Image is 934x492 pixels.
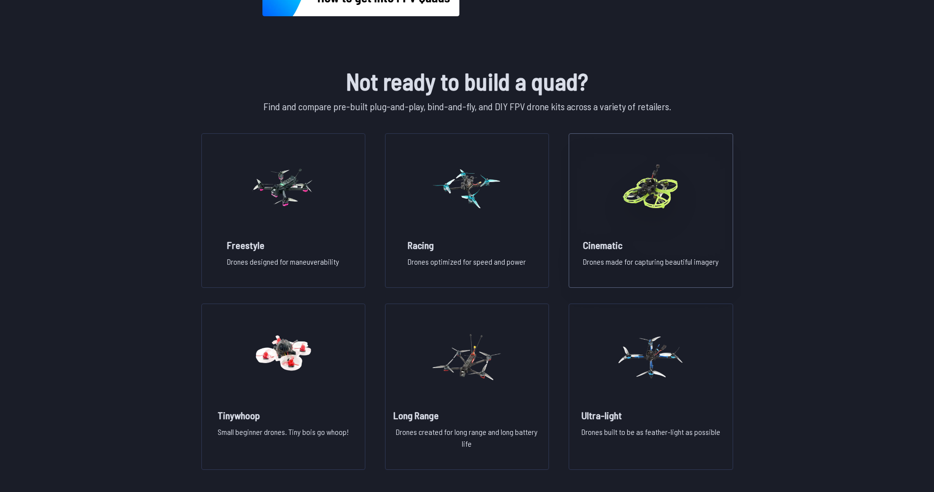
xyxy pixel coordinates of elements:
img: image of category [431,314,502,400]
a: image of categoryCinematicDrones made for capturing beautiful imagery [569,133,733,288]
p: Drones designed for maneuverability [227,256,339,276]
h2: Ultra-light [581,408,720,422]
img: image of category [615,144,686,230]
p: Drones built to be as feather-light as possible [581,426,720,458]
a: image of categoryFreestyleDrones designed for maneuverability [201,133,365,288]
img: image of category [615,314,686,400]
h2: Tinywhoop [218,408,349,422]
img: image of category [248,144,319,230]
h2: Freestyle [227,238,339,252]
p: Find and compare pre-built plug-and-play, bind-and-fly, and DIY FPV drone kits across a variety o... [199,99,735,114]
a: image of categoryUltra-lightDrones built to be as feather-light as possible [569,304,733,470]
a: image of categoryLong RangeDrones created for long range and long battery life [385,304,549,470]
h2: Cinematic [583,238,719,252]
h1: Not ready to build a quad? [199,63,735,99]
img: image of category [431,144,502,230]
h2: Racing [408,238,526,252]
a: image of categoryRacingDrones optimized for speed and power [385,133,549,288]
p: Small beginner drones. Tiny bois go whoop! [218,426,349,458]
p: Drones made for capturing beautiful imagery [583,256,719,276]
p: Drones created for long range and long battery life [393,426,541,458]
h2: Long Range [393,408,541,422]
img: image of category [248,314,319,400]
a: image of categoryTinywhoopSmall beginner drones. Tiny bois go whoop! [201,304,365,470]
p: Drones optimized for speed and power [408,256,526,276]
